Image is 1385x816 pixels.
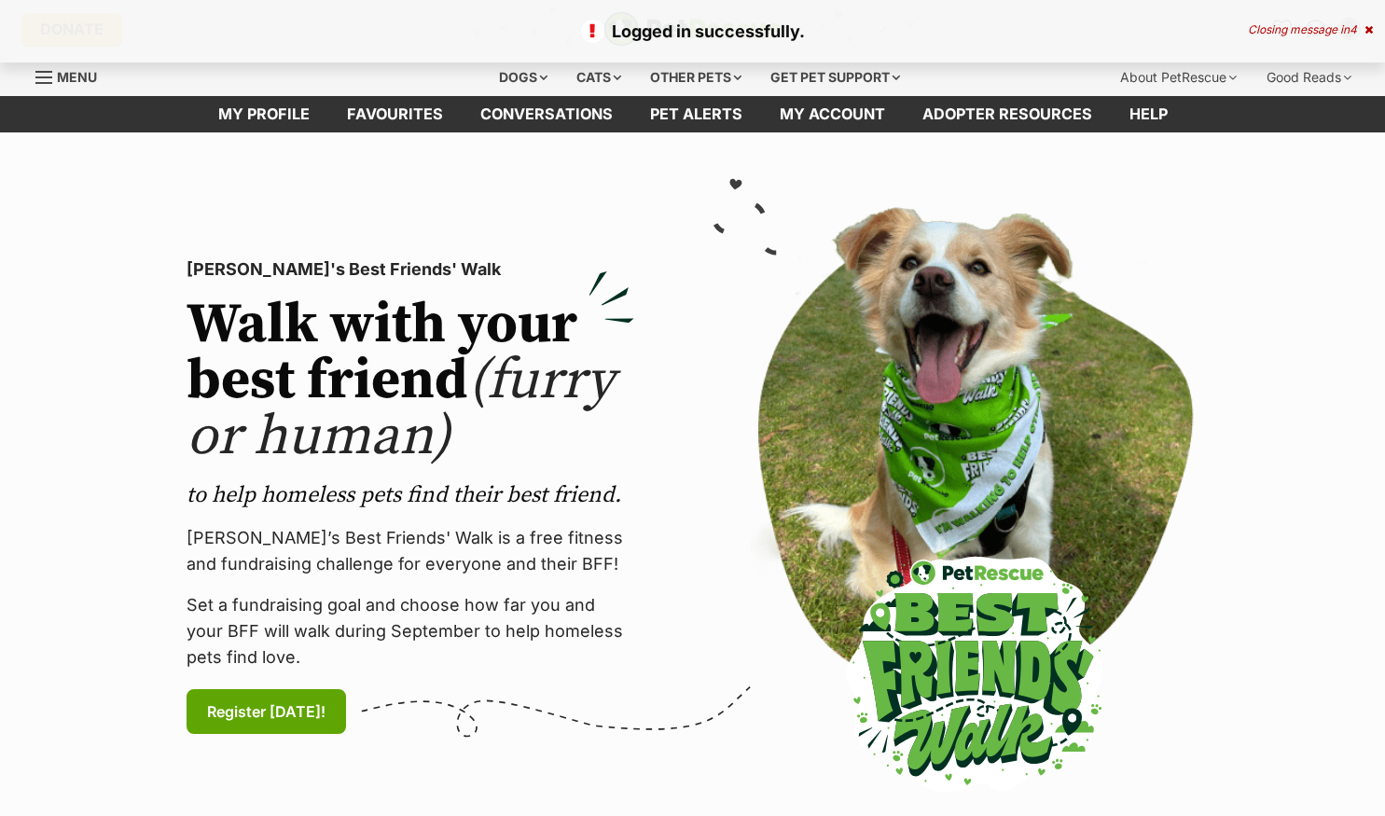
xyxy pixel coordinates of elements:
div: Good Reads [1253,59,1364,96]
span: Menu [57,69,97,85]
a: My account [761,96,904,132]
div: Dogs [486,59,561,96]
a: conversations [462,96,631,132]
a: Pet alerts [631,96,761,132]
a: Menu [35,59,110,92]
span: (furry or human) [187,346,615,472]
a: Adopter resources [904,96,1111,132]
p: to help homeless pets find their best friend. [187,480,634,510]
h2: Walk with your best friend [187,297,634,465]
span: Register [DATE]! [207,700,325,723]
p: [PERSON_NAME]’s Best Friends' Walk is a free fitness and fundraising challenge for everyone and t... [187,525,634,577]
div: Other pets [637,59,755,96]
div: About PetRescue [1107,59,1250,96]
a: Favourites [328,96,462,132]
p: [PERSON_NAME]'s Best Friends' Walk [187,256,634,283]
div: Get pet support [757,59,913,96]
a: My profile [200,96,328,132]
a: Help [1111,96,1186,132]
p: Set a fundraising goal and choose how far you and your BFF will walk during September to help hom... [187,592,634,671]
a: Register [DATE]! [187,689,346,734]
div: Cats [563,59,634,96]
